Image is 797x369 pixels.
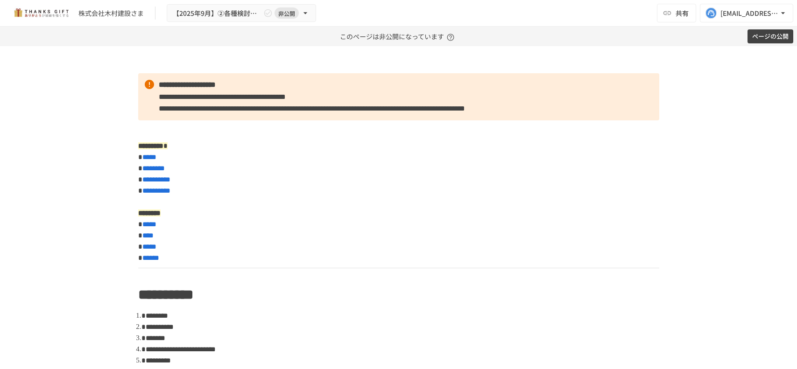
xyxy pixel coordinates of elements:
button: 【2025年9月】②各種検討項目のすり合わせ/ THANKS GIFTキックオフMTG非公開 [167,4,316,22]
button: [EMAIL_ADDRESS][DOMAIN_NAME] [700,4,793,22]
div: [EMAIL_ADDRESS][DOMAIN_NAME] [720,7,778,19]
p: このページは非公開になっています [340,27,457,46]
button: 共有 [657,4,696,22]
button: ページの公開 [748,29,793,44]
span: 非公開 [275,8,299,18]
span: 共有 [676,8,689,18]
span: 【2025年9月】②各種検討項目のすり合わせ/ THANKS GIFTキックオフMTG [173,7,261,19]
div: 株式会社木村建設さま [78,8,144,18]
img: mMP1OxWUAhQbsRWCurg7vIHe5HqDpP7qZo7fRoNLXQh [11,6,71,21]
